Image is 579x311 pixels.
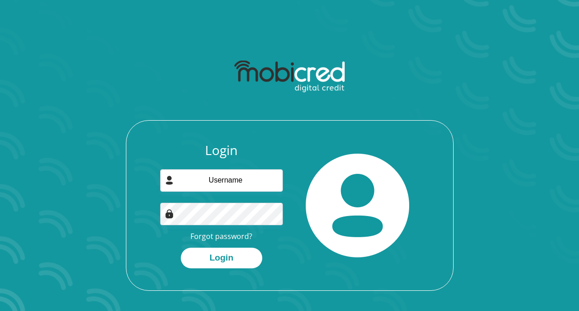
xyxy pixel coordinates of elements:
h3: Login [160,143,283,158]
a: Forgot password? [190,231,252,241]
input: Username [160,169,283,192]
img: mobicred logo [234,61,345,93]
button: Login [181,248,262,268]
img: Image [165,209,174,218]
img: user-icon image [165,176,174,185]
